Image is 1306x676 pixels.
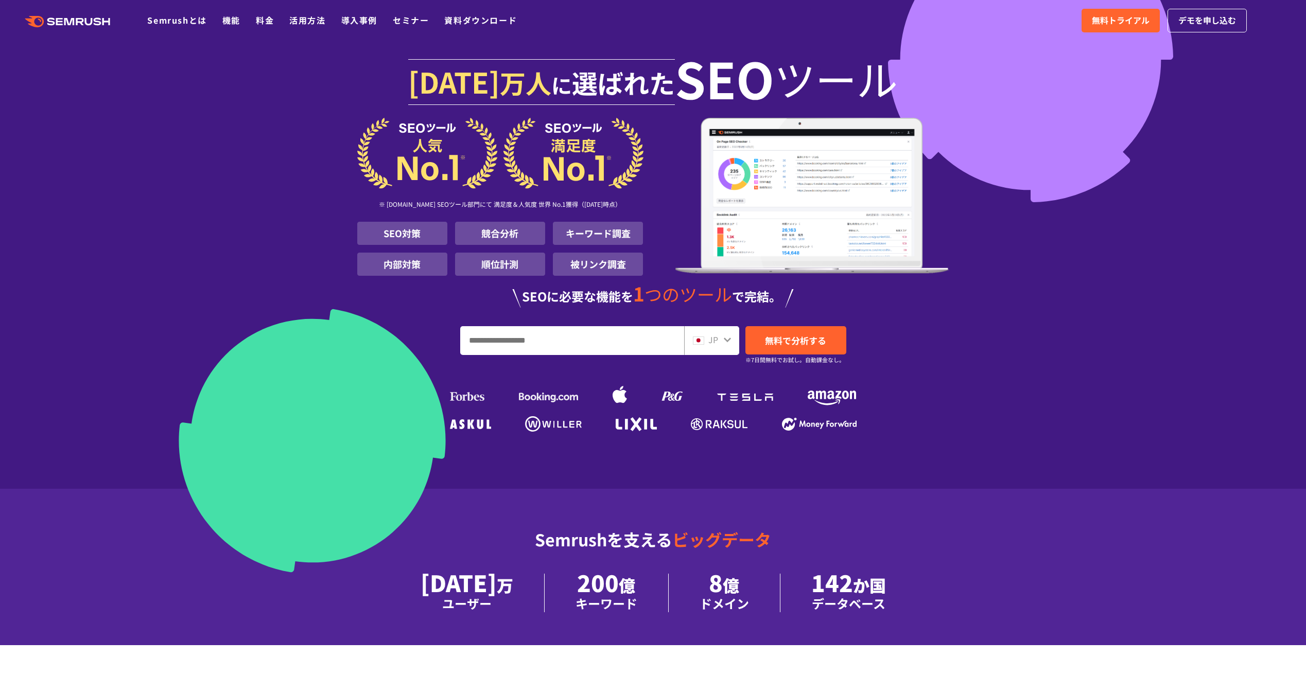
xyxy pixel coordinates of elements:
span: つのツール [645,281,732,307]
li: 内部対策 [357,253,447,276]
a: 資料ダウンロード [444,14,517,26]
a: 機能 [222,14,240,26]
div: Semrushを支える [357,522,949,574]
span: 選ばれた [572,64,675,101]
span: ツール [774,58,898,99]
div: キーワード [576,594,637,612]
div: ※ [DOMAIN_NAME] SEOツール部門にて 満足度＆人気度 世界 No.1獲得（[DATE]時点） [357,189,643,222]
li: 200 [545,574,669,612]
span: ビッグデータ [672,527,771,551]
li: 被リンク調査 [553,253,643,276]
div: SEOに必要な機能を [357,284,949,308]
span: SEO [675,58,774,99]
a: デモを申し込む [1168,9,1247,32]
span: JP [708,333,718,346]
span: 1 [633,279,645,307]
span: [DATE] [408,61,500,102]
div: ドメイン [700,594,749,612]
span: に [551,70,572,100]
li: キーワード調査 [553,222,643,245]
li: 142 [780,574,917,612]
small: ※7日間無料でお試し。自動課金なし。 [745,355,845,365]
a: 無料トライアル [1082,9,1160,32]
li: 競合分析 [455,222,545,245]
span: 億 [619,573,635,597]
a: 導入事例 [341,14,377,26]
a: Semrushとは [147,14,206,26]
span: 無料で分析する [765,334,826,347]
span: で完結。 [732,287,781,305]
li: 8 [669,574,780,612]
div: データベース [811,594,886,612]
span: デモを申し込む [1178,14,1236,27]
span: 万人 [500,64,551,101]
span: 無料トライアル [1092,14,1150,27]
a: 料金 [256,14,274,26]
a: 活用方法 [289,14,325,26]
li: 順位計測 [455,253,545,276]
input: URL、キーワードを入力してください [461,327,684,354]
a: 無料で分析する [745,326,846,354]
span: 億 [723,573,739,597]
a: セミナー [393,14,429,26]
li: SEO対策 [357,222,447,245]
span: か国 [853,573,886,597]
